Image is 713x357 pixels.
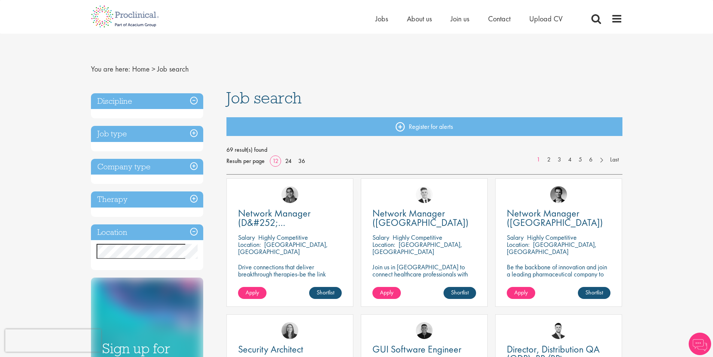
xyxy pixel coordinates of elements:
a: Apply [372,287,401,299]
img: Max Slevogt [550,186,567,203]
img: Christian Andersen [416,322,433,339]
a: 6 [585,155,596,164]
a: Register for alerts [226,117,622,136]
a: Apply [238,287,266,299]
a: 3 [554,155,565,164]
span: Apply [380,288,393,296]
a: Join us [451,14,469,24]
span: GUI Software Engineer [372,343,461,356]
span: Job search [157,64,189,74]
a: 12 [270,157,281,165]
a: Network Manager ([GEOGRAPHIC_DATA]) [507,209,610,227]
span: Network Manager ([GEOGRAPHIC_DATA]) [372,207,469,229]
a: Last [606,155,622,164]
a: Contact [488,14,511,24]
img: Nicolas Daniel [416,186,433,203]
a: GUI Software Engineer [372,345,476,354]
span: Salary [372,233,389,242]
a: Shortlist [309,287,342,299]
span: Results per page [226,155,265,167]
a: Upload CV [529,14,563,24]
a: Network Manager (D&#252;[GEOGRAPHIC_DATA]) [238,209,342,227]
h3: Job type [91,126,203,142]
a: 4 [564,155,575,164]
a: 24 [283,157,294,165]
p: [GEOGRAPHIC_DATA], [GEOGRAPHIC_DATA] [372,240,462,256]
img: Joshua Godden [550,322,567,339]
span: Security Architect [238,343,303,356]
a: 1 [533,155,544,164]
p: Be the backbone of innovation and join a leading pharmaceutical company to help keep life-changin... [507,263,610,292]
a: Security Architect [238,345,342,354]
span: Salary [507,233,524,242]
a: Shortlist [578,287,610,299]
span: 69 result(s) found [226,144,622,155]
span: Network Manager (D&#252;[GEOGRAPHIC_DATA]) [238,207,331,238]
a: 36 [296,157,308,165]
a: About us [407,14,432,24]
p: Drive connections that deliver breakthrough therapies-be the link between innovation and impact i... [238,263,342,292]
h3: Company type [91,159,203,175]
span: You are here: [91,64,130,74]
span: Job search [226,88,302,108]
span: Apply [246,288,259,296]
p: [GEOGRAPHIC_DATA], [GEOGRAPHIC_DATA] [238,240,328,256]
span: Location: [507,240,530,249]
p: Join us in [GEOGRAPHIC_DATA] to connect healthcare professionals with breakthrough therapies and ... [372,263,476,292]
img: Chatbot [689,333,711,355]
span: > [152,64,155,74]
p: Highly Competitive [527,233,577,242]
a: breadcrumb link [132,64,150,74]
a: Jobs [375,14,388,24]
span: Location: [238,240,261,249]
a: Network Manager ([GEOGRAPHIC_DATA]) [372,209,476,227]
h3: Therapy [91,191,203,208]
span: Location: [372,240,395,249]
h3: Location [91,224,203,240]
img: Anjali Parbhu [281,186,298,203]
span: Network Manager ([GEOGRAPHIC_DATA]) [507,207,603,229]
a: Shortlist [444,287,476,299]
span: Apply [514,288,528,296]
h3: Discipline [91,93,203,109]
span: Salary [238,233,255,242]
a: 5 [575,155,586,164]
p: [GEOGRAPHIC_DATA], [GEOGRAPHIC_DATA] [507,240,597,256]
iframe: reCAPTCHA [5,329,101,352]
a: Apply [507,287,535,299]
img: Mia Kellerman [281,322,298,339]
a: 2 [543,155,554,164]
p: Highly Competitive [258,233,308,242]
p: Highly Competitive [393,233,442,242]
